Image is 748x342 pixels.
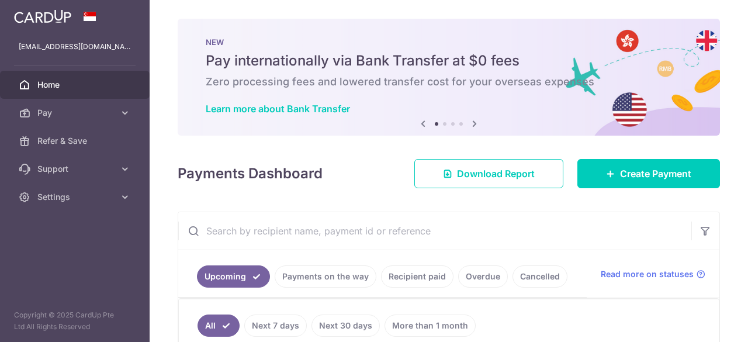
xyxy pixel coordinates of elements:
[37,107,115,119] span: Pay
[178,19,720,136] img: Bank transfer banner
[311,315,380,337] a: Next 30 days
[577,159,720,188] a: Create Payment
[178,163,323,184] h4: Payments Dashboard
[244,315,307,337] a: Next 7 days
[275,265,376,288] a: Payments on the way
[206,103,350,115] a: Learn more about Bank Transfer
[37,163,115,175] span: Support
[381,265,453,288] a: Recipient paid
[457,167,535,181] span: Download Report
[206,37,692,47] p: NEW
[19,41,131,53] p: [EMAIL_ADDRESS][DOMAIN_NAME]
[458,265,508,288] a: Overdue
[37,79,115,91] span: Home
[620,167,691,181] span: Create Payment
[601,268,694,280] span: Read more on statuses
[206,51,692,70] h5: Pay internationally via Bank Transfer at $0 fees
[206,75,692,89] h6: Zero processing fees and lowered transfer cost for your overseas expenses
[14,9,71,23] img: CardUp
[198,315,240,337] a: All
[178,212,691,250] input: Search by recipient name, payment id or reference
[197,265,270,288] a: Upcoming
[414,159,563,188] a: Download Report
[601,268,705,280] a: Read more on statuses
[512,265,567,288] a: Cancelled
[385,315,476,337] a: More than 1 month
[37,135,115,147] span: Refer & Save
[37,191,115,203] span: Settings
